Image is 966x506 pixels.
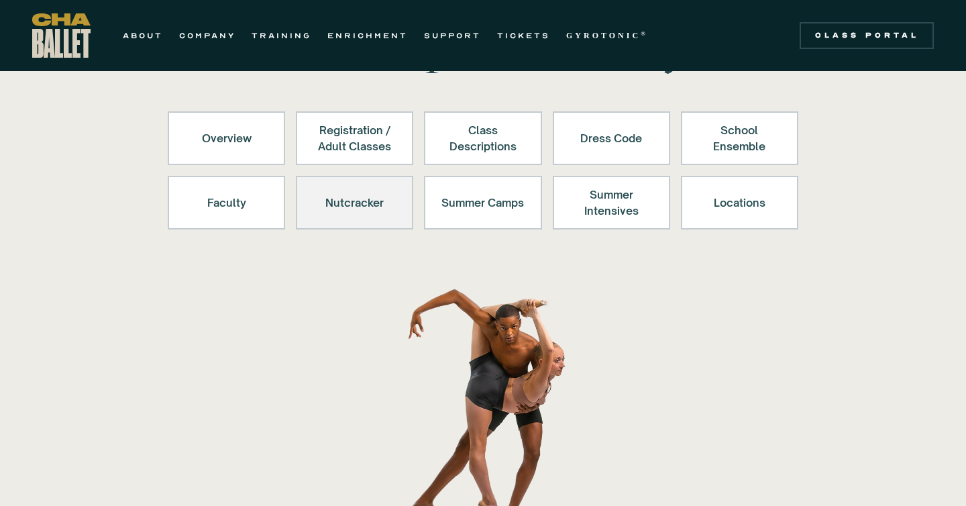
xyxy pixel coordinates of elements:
div: Nutcracker [313,187,396,219]
div: Class Portal [808,30,926,41]
div: Class Descriptions [441,122,524,154]
a: Registration /Adult Classes [296,111,413,165]
a: ABOUT [123,28,163,44]
a: Class Portal [800,22,934,49]
a: COMPANY [179,28,235,44]
div: Overview [185,122,268,154]
a: Faculty [168,176,285,230]
a: TRAINING [252,28,311,44]
div: Summer Intensives [570,187,653,219]
a: SUPPORT [424,28,481,44]
sup: ® [641,30,648,37]
div: Locations [698,187,781,219]
a: School Ensemble [681,111,798,165]
a: Summer Camps [424,176,541,230]
div: Dress Code [570,122,653,154]
a: GYROTONIC® [566,28,648,44]
div: Registration / Adult Classes [313,122,396,154]
a: Summer Intensives [553,176,670,230]
a: ENRICHMENT [327,28,408,44]
strong: GYROTONIC [566,31,641,40]
a: TICKETS [497,28,550,44]
a: Locations [681,176,798,230]
div: School Ensemble [698,122,781,154]
div: Summer Camps [441,187,524,219]
a: Overview [168,111,285,165]
a: Dress Code [553,111,670,165]
a: Class Descriptions [424,111,541,165]
a: Nutcracker [296,176,413,230]
a: home [32,13,91,58]
div: Faculty [185,187,268,219]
